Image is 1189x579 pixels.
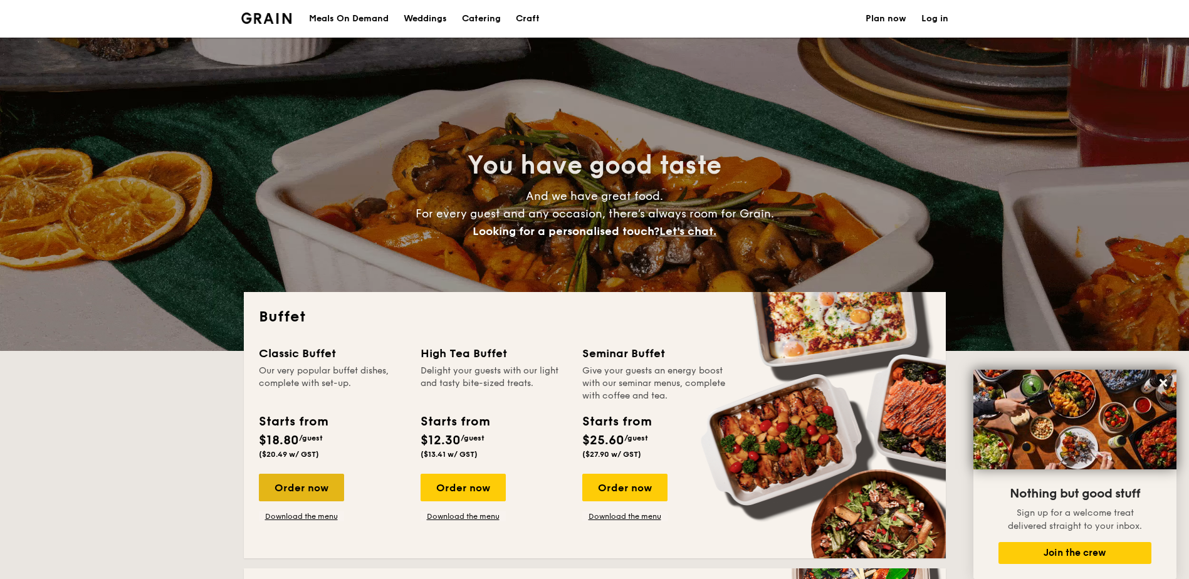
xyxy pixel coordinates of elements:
div: High Tea Buffet [421,345,567,362]
span: Nothing but good stuff [1010,486,1140,501]
span: ($27.90 w/ GST) [582,450,641,459]
button: Close [1153,373,1173,393]
div: Order now [259,474,344,501]
div: Seminar Buffet [582,345,729,362]
span: Looking for a personalised touch? [473,224,659,238]
div: Starts from [259,412,327,431]
a: Download the menu [259,511,344,521]
span: You have good taste [468,150,721,180]
div: Classic Buffet [259,345,406,362]
div: Starts from [582,412,651,431]
span: $25.60 [582,433,624,448]
div: Give your guests an energy boost with our seminar menus, complete with coffee and tea. [582,365,729,402]
span: /guest [299,434,323,442]
h2: Buffet [259,307,931,327]
div: Order now [421,474,506,501]
span: $12.30 [421,433,461,448]
a: Download the menu [421,511,506,521]
div: Delight your guests with our light and tasty bite-sized treats. [421,365,567,402]
span: Sign up for a welcome treat delivered straight to your inbox. [1008,508,1142,531]
button: Join the crew [998,542,1151,564]
span: $18.80 [259,433,299,448]
div: Starts from [421,412,489,431]
span: And we have great food. For every guest and any occasion, there’s always room for Grain. [416,189,774,238]
span: /guest [624,434,648,442]
span: /guest [461,434,485,442]
span: ($13.41 w/ GST) [421,450,478,459]
img: DSC07876-Edit02-Large.jpeg [973,370,1176,469]
span: ($20.49 w/ GST) [259,450,319,459]
a: Logotype [241,13,292,24]
a: Download the menu [582,511,668,521]
span: Let's chat. [659,224,716,238]
div: Order now [582,474,668,501]
div: Our very popular buffet dishes, complete with set-up. [259,365,406,402]
img: Grain [241,13,292,24]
